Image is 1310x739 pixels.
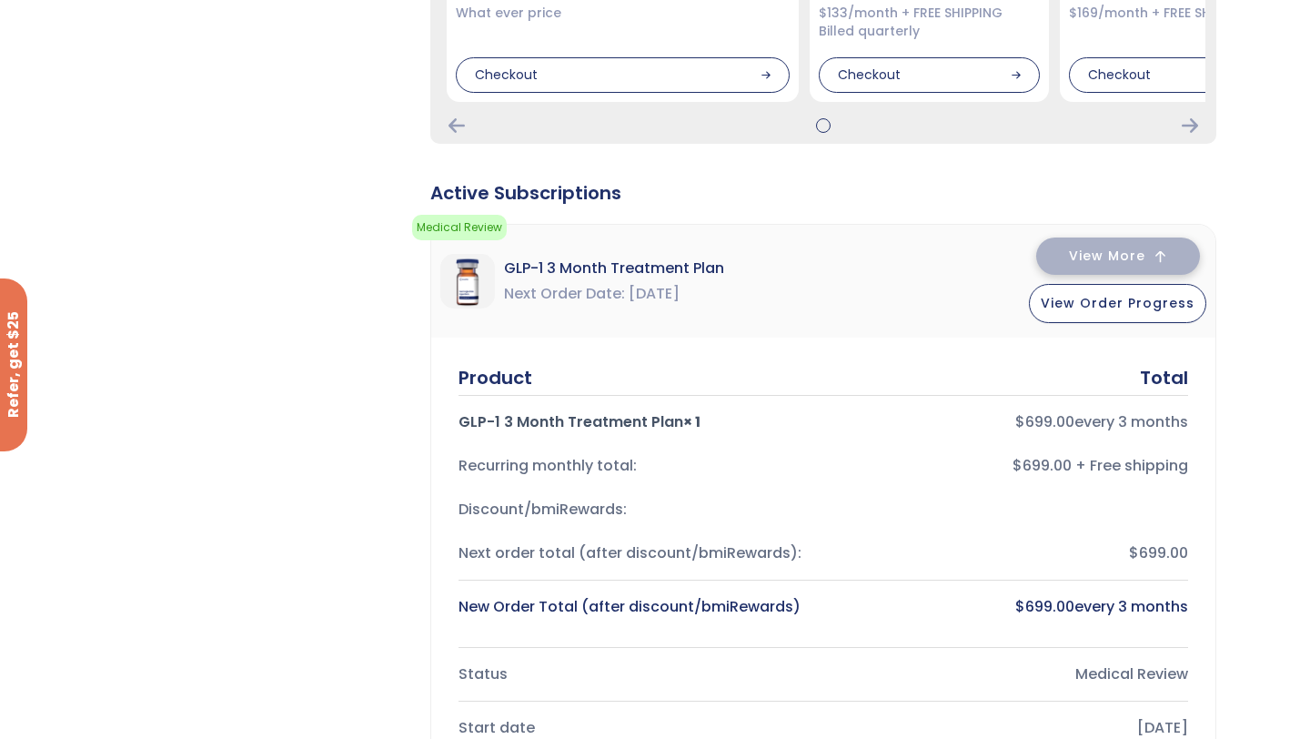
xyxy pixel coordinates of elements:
[458,497,809,522] div: Discount/bmiRewards:
[440,254,495,309] img: GLP-1 3 Month Treatment Plan
[412,215,507,240] span: Medical Review
[838,662,1188,687] div: Medical Review
[1041,294,1194,312] span: View Order Progress
[1069,57,1253,94] div: Checkout
[629,281,680,307] span: [DATE]
[458,410,809,435] div: GLP-1 3 Month Treatment Plan
[1182,118,1198,133] div: Next Card
[448,118,465,133] div: Previous Card
[1069,5,1253,23] div: $169/month + FREE SHIPPING
[458,594,809,620] div: New Order Total (after discount/bmiRewards)
[1069,250,1145,262] span: View More
[1140,365,1188,390] div: Total
[456,57,790,94] div: Checkout
[838,410,1188,435] div: every 3 months
[456,5,790,23] div: What ever price
[683,411,700,432] strong: × 1
[819,57,1040,94] div: Checkout
[838,453,1188,479] div: $699.00 + Free shipping
[819,5,1040,40] div: $133/month + FREE SHIPPING Billed quarterly
[1036,238,1200,275] button: View More
[838,594,1188,620] div: every 3 months
[458,662,809,687] div: Status
[838,541,1188,566] div: $699.00
[1029,284,1206,323] button: View Order Progress
[458,453,809,479] div: Recurring monthly total:
[1015,411,1025,432] span: $
[1015,596,1074,617] bdi: 699.00
[504,281,625,307] span: Next Order Date
[504,256,724,281] span: GLP-1 3 Month Treatment Plan
[1015,596,1025,617] span: $
[430,180,1216,206] div: Active Subscriptions
[1015,411,1074,432] bdi: 699.00
[458,541,809,566] div: Next order total (after discount/bmiRewards):
[458,365,532,390] div: Product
